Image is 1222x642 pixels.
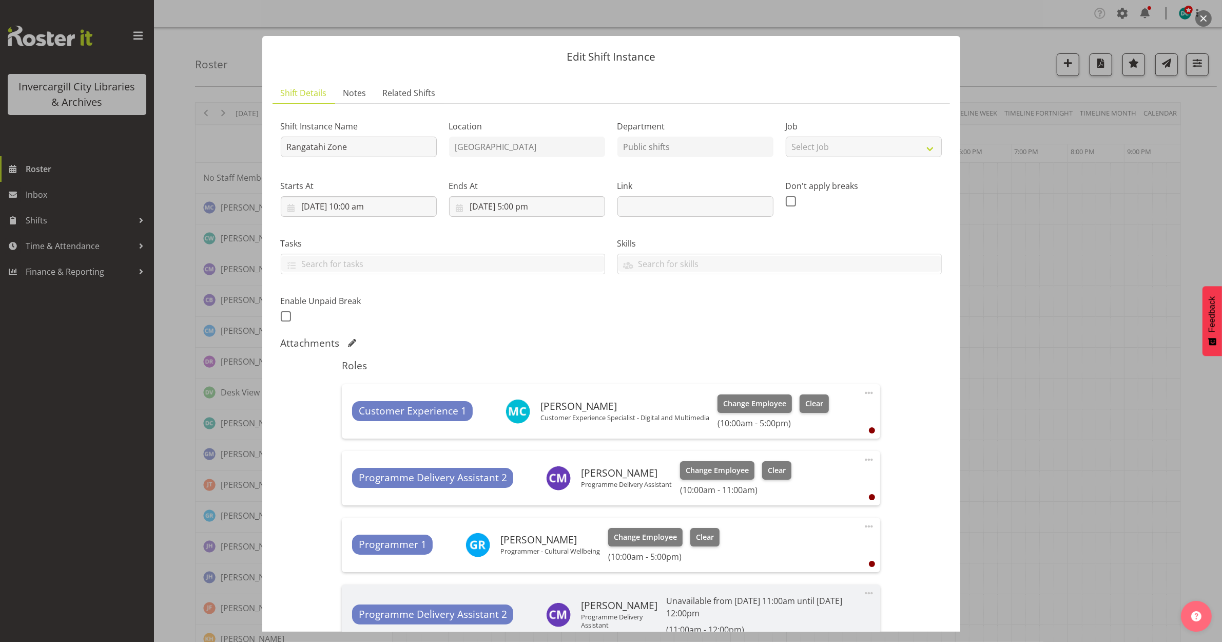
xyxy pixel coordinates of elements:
h6: (10:00am - 5:00pm) [608,552,719,562]
label: Job [786,120,942,133]
input: Search for skills [618,256,941,272]
label: Location [449,120,605,133]
label: Skills [617,237,942,250]
label: Don't apply breaks [786,180,942,192]
button: Clear [690,528,720,546]
h6: (10:00am - 5:00pm) [717,418,828,428]
span: Shift Details [281,87,327,99]
p: Programme Delivery Assistant [581,480,672,488]
label: Ends At [449,180,605,192]
button: Change Employee [680,461,754,480]
span: Change Employee [614,532,677,543]
label: Department [617,120,773,133]
p: Edit Shift Instance [273,51,950,62]
button: Feedback - Show survey [1202,286,1222,356]
h6: (11:00am - 12:00pm) [666,625,854,635]
span: Clear [805,398,823,409]
label: Tasks [281,237,605,250]
input: Shift Instance Name [281,137,437,157]
div: User is clocked out [869,494,875,500]
span: Feedback [1208,296,1217,332]
span: Change Employee [723,398,786,409]
div: User is clocked out [869,427,875,433]
img: help-xxl-2.png [1191,611,1201,621]
h6: [PERSON_NAME] [540,401,709,412]
img: michelle-cunningham11683.jpg [506,399,530,424]
span: Notes [343,87,366,99]
input: Search for tasks [281,256,605,272]
p: Customer Experience Specialist - Digital and Multimedia [540,413,709,422]
span: Clear [696,532,714,543]
h6: [PERSON_NAME] [581,467,672,479]
span: Related Shifts [383,87,436,99]
label: Shift Instance Name [281,120,437,133]
button: Clear [800,394,829,413]
p: Programme Delivery Assistant [581,613,657,629]
input: Click to select... [281,196,437,217]
p: Unavailable from [DATE] 11:00am until [DATE] 12:00pm [666,595,854,619]
img: grace-roscoe-squires11664.jpg [465,533,490,557]
h6: (10:00am - 11:00am) [680,485,791,495]
span: Change Employee [686,465,749,476]
label: Starts At [281,180,437,192]
h6: [PERSON_NAME] [500,534,600,545]
h5: Attachments [281,337,340,349]
h5: Roles [342,360,880,372]
span: Programme Delivery Assistant 2 [359,607,507,622]
span: Customer Experience 1 [359,404,467,419]
p: Programmer - Cultural Wellbeing [500,547,600,555]
img: chamique-mamolo11658.jpg [546,466,571,490]
h6: [PERSON_NAME] [581,600,657,611]
button: Change Employee [717,394,792,413]
label: Enable Unpaid Break [281,295,437,307]
div: User is clocked out [869,561,875,567]
button: Clear [762,461,791,480]
img: chamique-mamolo11658.jpg [546,602,571,627]
span: Clear [768,465,786,476]
span: Programmer 1 [359,537,426,552]
button: Change Employee [608,528,683,546]
label: Link [617,180,773,192]
input: Click to select... [449,196,605,217]
span: Programme Delivery Assistant 2 [359,470,507,485]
